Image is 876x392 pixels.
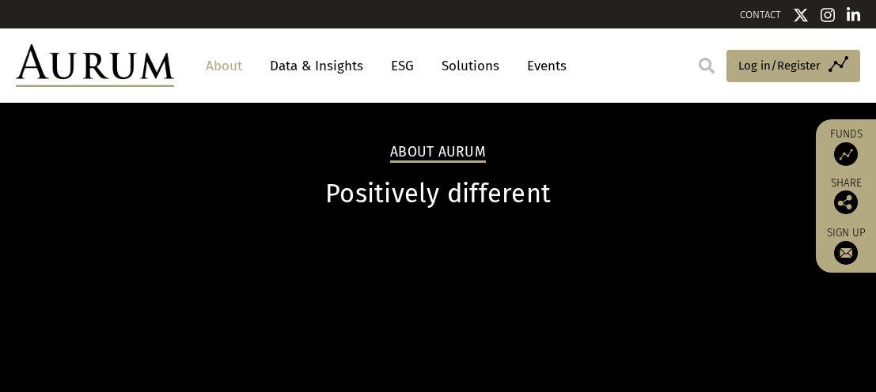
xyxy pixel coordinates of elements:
img: Access Funds [834,142,858,166]
a: ESG [383,51,422,81]
img: Linkedin icon [847,7,861,23]
a: About [198,51,250,81]
a: Solutions [434,51,507,81]
a: CONTACT [740,9,781,21]
img: Instagram icon [821,7,835,23]
a: Events [519,51,567,81]
h1: Positively different [16,179,860,209]
a: Log in/Register [726,50,860,83]
div: Share [824,178,868,214]
img: Twitter icon [793,7,809,23]
img: Sign up to our newsletter [834,241,858,265]
span: Log in/Register [738,56,821,75]
a: Sign up [824,226,868,265]
a: Funds [824,127,868,166]
img: Share this post [834,190,858,214]
h2: About Aurum [390,144,486,163]
img: search.svg [699,58,715,73]
a: Data & Insights [262,51,371,81]
img: Aurum [16,44,174,87]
